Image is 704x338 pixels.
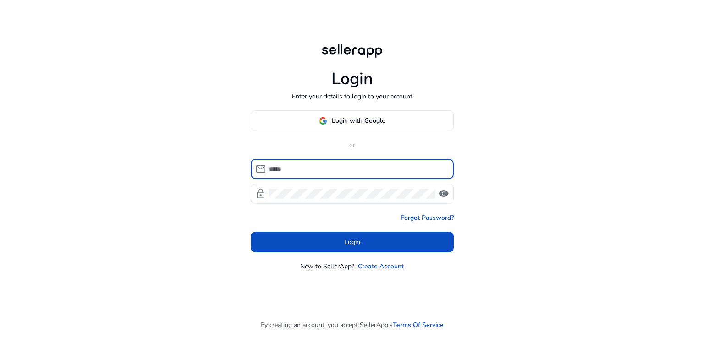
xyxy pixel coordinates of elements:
[300,262,354,271] p: New to SellerApp?
[332,116,385,125] span: Login with Google
[393,320,444,330] a: Terms Of Service
[251,232,454,252] button: Login
[438,188,449,199] span: visibility
[331,69,373,89] h1: Login
[251,110,454,131] button: Login with Google
[255,188,266,199] span: lock
[358,262,404,271] a: Create Account
[255,164,266,174] span: mail
[251,140,454,150] p: or
[344,237,360,247] span: Login
[292,92,412,101] p: Enter your details to login to your account
[319,117,327,125] img: google-logo.svg
[401,213,454,223] a: Forgot Password?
